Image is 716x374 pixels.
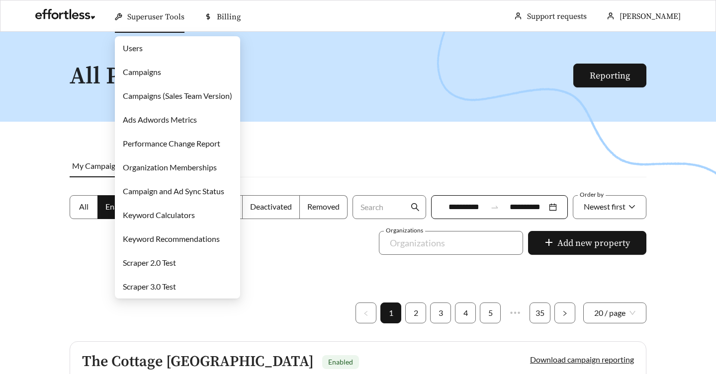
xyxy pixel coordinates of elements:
[82,354,314,370] h5: The Cottage [GEOGRAPHIC_DATA]
[505,302,526,323] li: Next 5 Pages
[123,258,176,267] a: Scraper 2.0 Test
[363,310,369,316] span: left
[557,236,630,250] span: Add new property
[127,12,184,22] span: Superuser Tools
[490,203,499,212] span: to
[554,302,575,323] li: Next Page
[123,43,143,53] a: Users
[431,303,450,323] a: 3
[123,67,161,76] a: Campaigns
[594,303,635,323] span: 20 / page
[250,202,292,211] span: Deactivated
[123,282,176,291] a: Scraper 3.0 Test
[530,355,634,364] a: Download campaign reporting
[562,310,568,316] span: right
[328,358,353,366] span: Enabled
[573,64,646,87] button: Reporting
[381,303,401,323] a: 1
[544,238,553,249] span: plus
[584,202,626,211] span: Newest first
[217,12,241,22] span: Billing
[123,115,197,124] a: Ads Adwords Metrics
[79,202,89,211] span: All
[123,234,220,243] a: Keyword Recommendations
[406,303,426,323] a: 2
[455,302,476,323] li: 4
[480,303,500,323] a: 5
[70,64,574,90] h1: All Properties
[480,302,501,323] li: 5
[356,302,376,323] li: Previous Page
[356,302,376,323] button: left
[530,302,550,323] li: 35
[123,139,220,148] a: Performance Change Report
[620,11,681,21] span: [PERSON_NAME]
[123,210,195,220] a: Keyword Calculators
[527,11,587,21] a: Support requests
[405,302,426,323] li: 2
[528,231,646,255] button: plusAdd new property
[72,161,123,170] span: My Campaigns
[505,302,526,323] span: •••
[430,302,451,323] li: 3
[455,303,475,323] a: 4
[411,203,420,212] span: search
[530,303,550,323] a: 35
[105,202,133,211] span: Enabled
[380,302,401,323] li: 1
[123,91,232,100] a: Campaigns (Sales Team Version)
[590,70,630,81] a: Reporting
[307,202,340,211] span: Removed
[123,186,224,196] a: Campaign and Ad Sync Status
[554,302,575,323] button: right
[490,203,499,212] span: swap-right
[583,302,646,323] div: Page Size
[123,162,217,172] a: Organization Memberships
